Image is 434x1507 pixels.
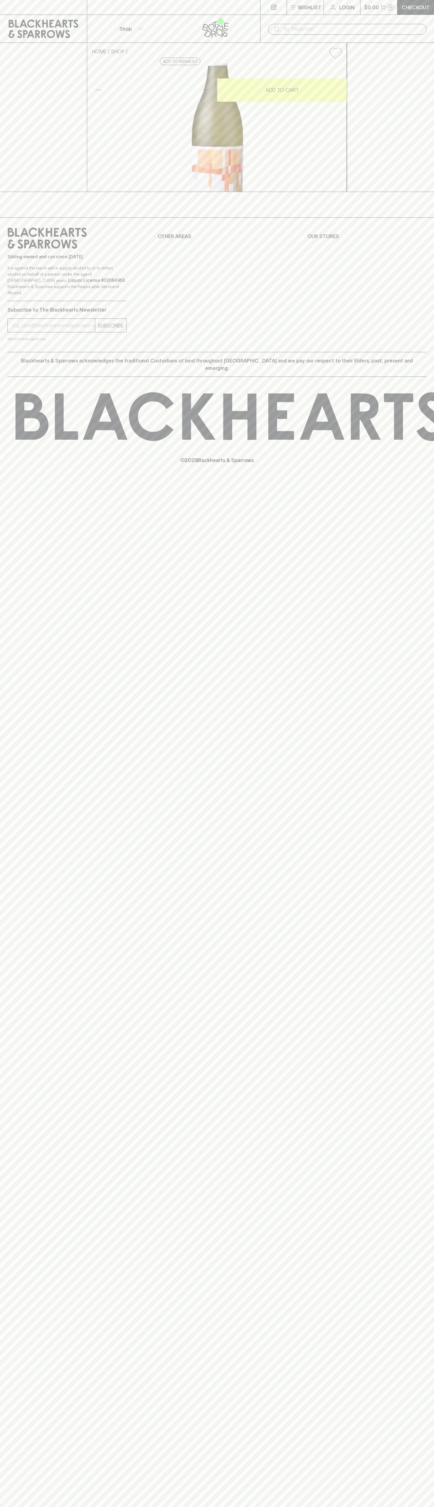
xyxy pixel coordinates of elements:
p: Checkout [402,4,430,11]
a: HOME [92,49,106,54]
p: Wishlist [298,4,321,11]
strong: Liquor License #32064953 [68,278,125,283]
button: Add to wishlist [327,45,344,61]
button: Add to wishlist [160,58,200,65]
p: ⠀ [87,4,92,11]
button: ADD TO CART [217,78,347,102]
p: OTHER AREAS [158,233,277,240]
p: It is against the law to sell or supply alcohol to, or to obtain alcohol on behalf of a person un... [7,265,127,296]
p: SUBSCRIBE [98,322,124,329]
p: $0.00 [364,4,379,11]
button: Shop [87,15,174,42]
input: Try "Pinot noir" [283,24,422,34]
p: Sibling owned and run since [DATE] [7,254,127,260]
p: OUR STORES [307,233,427,240]
p: ADD TO CART [266,86,299,94]
input: e.g. jane@blackheartsandsparrows.com.au [12,321,95,331]
p: We will never spam you [7,336,127,342]
img: 38790.png [87,64,347,192]
p: Subscribe to The Blackhearts Newsletter [7,306,127,313]
p: Login [339,4,355,11]
p: Blackhearts & Sparrows acknowledges the traditional Custodians of land throughout [GEOGRAPHIC_DAT... [12,357,422,372]
button: SUBSCRIBE [95,319,126,332]
a: SHOP [111,49,124,54]
p: 0 [389,6,392,9]
p: Shop [119,25,132,33]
